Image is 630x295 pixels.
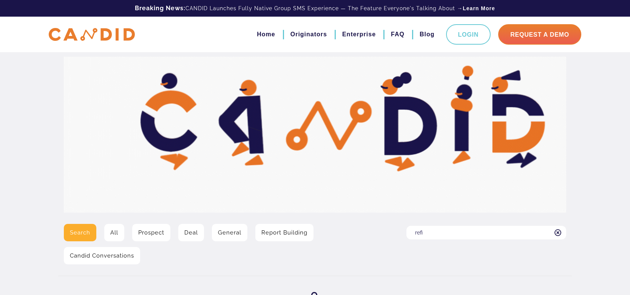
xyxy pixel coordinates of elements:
a: Candid Conversations [64,247,140,264]
a: Learn More [463,5,495,12]
b: Breaking News: [135,5,185,12]
a: General [212,224,247,241]
a: Login [446,24,491,45]
a: Originators [290,28,327,41]
a: Report Building [255,224,313,241]
a: Prospect [132,224,170,241]
img: Video Library Hero [64,57,566,213]
a: Blog [420,28,435,41]
a: Home [257,28,275,41]
a: All [104,224,124,241]
a: Request A Demo [498,24,581,45]
a: Enterprise [342,28,376,41]
img: CANDID APP [49,28,135,41]
a: FAQ [391,28,405,41]
a: Deal [178,224,204,241]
